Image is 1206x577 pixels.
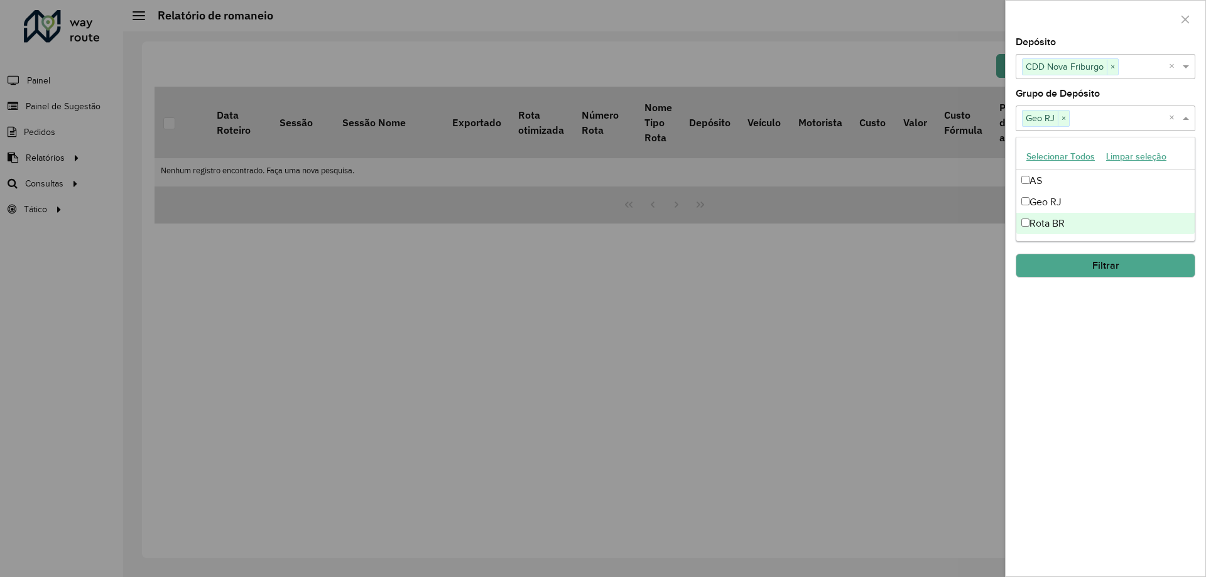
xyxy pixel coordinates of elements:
[1016,35,1056,50] label: Depósito
[1016,191,1195,213] div: Geo RJ
[1023,59,1107,74] span: CDD Nova Friburgo
[1058,111,1069,126] span: ×
[1023,111,1058,126] span: Geo RJ
[1016,137,1195,242] ng-dropdown-panel: Options list
[1021,147,1100,166] button: Selecionar Todos
[1016,86,1100,101] label: Grupo de Depósito
[1100,147,1172,166] button: Limpar seleção
[1016,170,1195,191] div: AS
[1016,254,1195,278] button: Filtrar
[1016,213,1195,234] div: Rota BR
[1169,59,1180,74] span: Clear all
[1169,111,1180,126] span: Clear all
[1107,60,1118,75] span: ×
